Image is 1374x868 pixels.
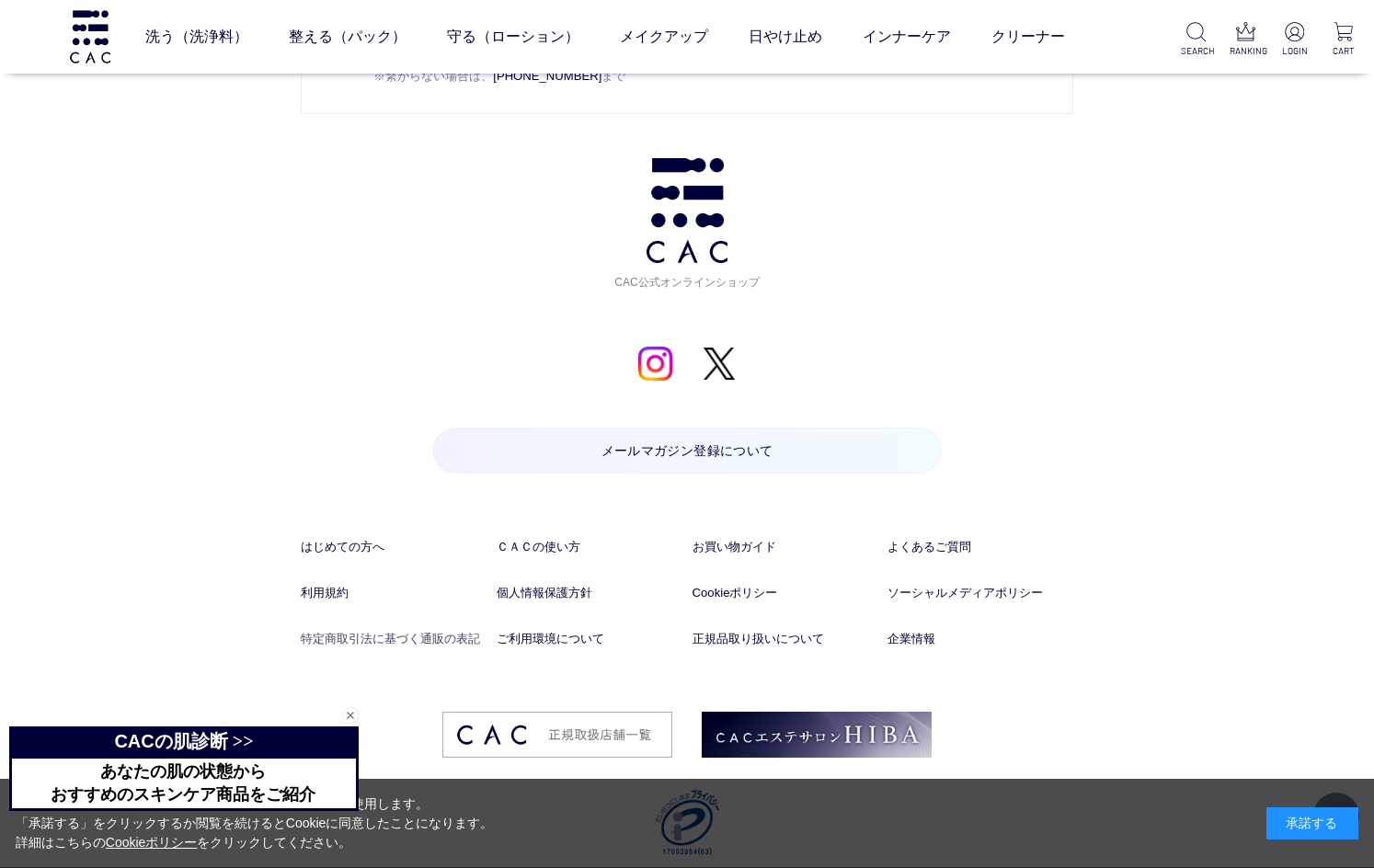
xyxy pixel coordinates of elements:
p: CART [1328,44,1359,58]
a: 特定商取引法に基づく通販の表記 [301,630,487,648]
a: Cookieポリシー [106,835,198,850]
a: SEARCH [1181,22,1212,58]
p: SEARCH [1181,44,1212,58]
p: LOGIN [1278,44,1310,58]
a: 企業情報 [887,630,1073,648]
a: LOGIN [1278,22,1310,58]
a: ソーシャルメディアポリシー [887,584,1073,602]
a: メイクアップ [620,11,708,63]
p: RANKING [1230,44,1261,58]
a: Cookieポリシー [693,584,878,602]
a: よくあるご質問 [887,538,1073,556]
a: 日やけ止め [749,11,822,63]
a: CART [1328,22,1359,58]
img: footer_image03.png [442,712,672,758]
a: インナーケア [863,11,951,63]
a: CAC公式オンラインショップ [609,158,765,291]
a: 整える（パック） [289,11,406,63]
a: ＣＡＣの使い方 [497,538,682,556]
a: 利用規約 [301,584,487,602]
a: ご利用環境について [497,630,682,648]
a: メールマガジン登録について [432,428,943,474]
a: 洗う（洗浄料） [145,11,248,63]
img: logo [67,10,113,63]
a: RANKING [1230,22,1261,58]
a: 個人情報保護方針 [497,584,682,602]
div: 承諾する [1266,807,1358,839]
a: お買い物ガイド [693,538,878,556]
img: footer_image02.png [702,712,932,758]
a: クリーナー [991,11,1065,63]
a: 守る（ローション） [447,11,579,63]
span: CAC公式オンラインショップ [609,263,765,291]
a: はじめての方へ [301,538,487,556]
a: 正規品取り扱いについて [693,630,878,648]
div: 当サイトでは、お客様へのサービス向上のためにCookieを使用します。 「承諾する」をクリックするか閲覧を続けるとCookieに同意したことになります。 詳細はこちらの をクリックしてください。 [16,794,494,852]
